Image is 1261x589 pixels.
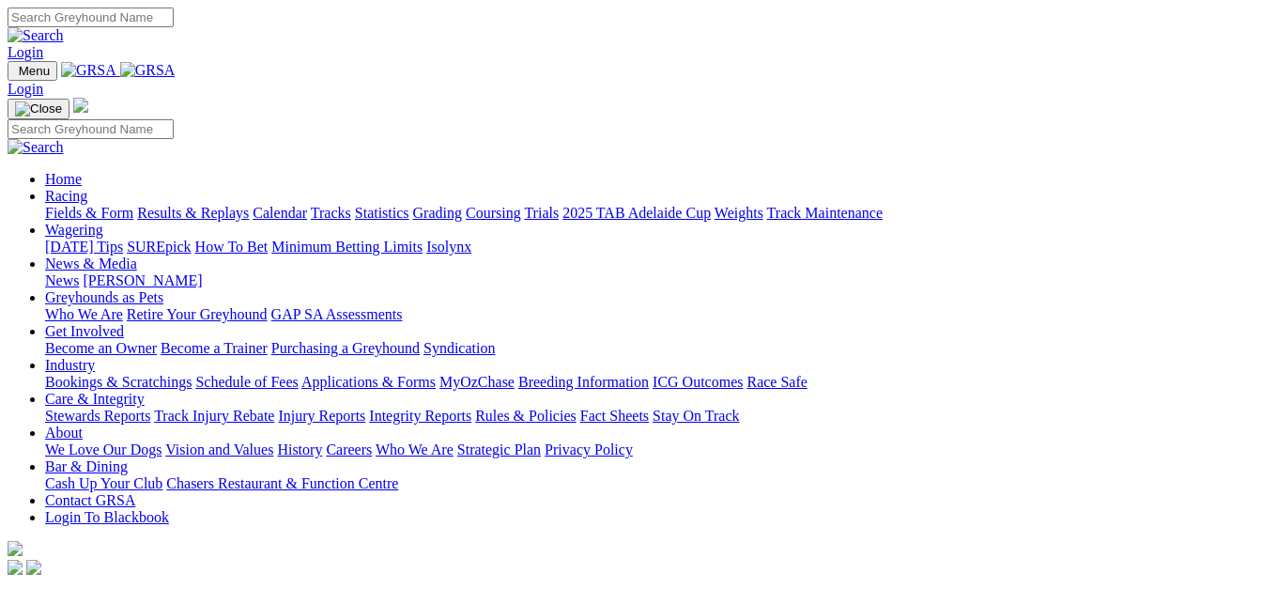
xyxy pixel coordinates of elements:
[127,306,268,322] a: Retire Your Greyhound
[524,205,559,221] a: Trials
[311,205,351,221] a: Tracks
[45,323,124,339] a: Get Involved
[545,442,633,457] a: Privacy Policy
[8,119,174,139] input: Search
[653,408,739,424] a: Stay On Track
[580,408,649,424] a: Fact Sheets
[45,442,1253,458] div: About
[45,509,169,525] a: Login To Blackbook
[271,239,423,255] a: Minimum Betting Limits
[166,475,398,491] a: Chasers Restaurant & Function Centre
[45,442,161,457] a: We Love Our Dogs
[120,62,176,79] img: GRSA
[19,64,50,78] span: Menu
[161,340,268,356] a: Become a Trainer
[61,62,116,79] img: GRSA
[475,408,577,424] a: Rules & Policies
[355,205,409,221] a: Statistics
[15,101,62,116] img: Close
[45,374,192,390] a: Bookings & Scratchings
[154,408,274,424] a: Track Injury Rebate
[45,408,150,424] a: Stewards Reports
[26,560,41,575] img: twitter.svg
[423,340,495,356] a: Syndication
[277,442,322,457] a: History
[271,340,420,356] a: Purchasing a Greyhound
[83,272,202,288] a: [PERSON_NAME]
[253,205,307,221] a: Calendar
[369,408,471,424] a: Integrity Reports
[45,408,1253,425] div: Care & Integrity
[45,475,162,491] a: Cash Up Your Club
[413,205,462,221] a: Grading
[45,272,79,288] a: News
[8,560,23,575] img: facebook.svg
[45,391,145,407] a: Care & Integrity
[45,306,123,322] a: Who We Are
[127,239,191,255] a: SUREpick
[45,340,1253,357] div: Get Involved
[45,272,1253,289] div: News & Media
[45,425,83,441] a: About
[45,374,1253,391] div: Industry
[45,289,163,305] a: Greyhounds as Pets
[457,442,541,457] a: Strategic Plan
[466,205,521,221] a: Coursing
[165,442,273,457] a: Vision and Values
[8,139,64,156] img: Search
[45,492,135,508] a: Contact GRSA
[45,188,87,204] a: Racing
[767,205,883,221] a: Track Maintenance
[195,239,269,255] a: How To Bet
[8,8,174,27] input: Search
[45,357,95,373] a: Industry
[45,256,137,271] a: News & Media
[8,44,43,60] a: Login
[45,171,82,187] a: Home
[45,475,1253,492] div: Bar & Dining
[518,374,649,390] a: Breeding Information
[45,239,1253,256] div: Wagering
[195,374,298,390] a: Schedule of Fees
[326,442,372,457] a: Careers
[8,27,64,44] img: Search
[45,205,1253,222] div: Racing
[45,239,123,255] a: [DATE] Tips
[8,61,57,81] button: Toggle navigation
[8,81,43,97] a: Login
[376,442,454,457] a: Who We Are
[45,340,157,356] a: Become an Owner
[715,205,763,221] a: Weights
[45,306,1253,323] div: Greyhounds as Pets
[137,205,249,221] a: Results & Replays
[8,99,69,119] button: Toggle navigation
[8,541,23,556] img: logo-grsa-white.png
[45,222,103,238] a: Wagering
[271,306,403,322] a: GAP SA Assessments
[45,458,128,474] a: Bar & Dining
[746,374,807,390] a: Race Safe
[45,205,133,221] a: Fields & Form
[439,374,515,390] a: MyOzChase
[653,374,743,390] a: ICG Outcomes
[73,98,88,113] img: logo-grsa-white.png
[278,408,365,424] a: Injury Reports
[426,239,471,255] a: Isolynx
[562,205,711,221] a: 2025 TAB Adelaide Cup
[301,374,436,390] a: Applications & Forms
